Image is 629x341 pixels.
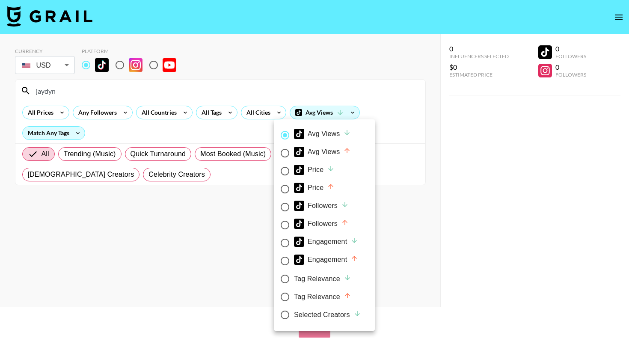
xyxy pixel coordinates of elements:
[294,129,351,139] div: Avg Views
[294,183,335,193] div: Price
[294,201,349,211] div: Followers
[294,237,358,247] div: Engagement
[294,255,358,265] div: Engagement
[294,147,351,157] div: Avg Views
[294,165,335,175] div: Price
[294,219,349,229] div: Followers
[294,310,361,320] div: Selected Creators
[294,292,351,302] div: Tag Relevance
[294,274,351,284] div: Tag Relevance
